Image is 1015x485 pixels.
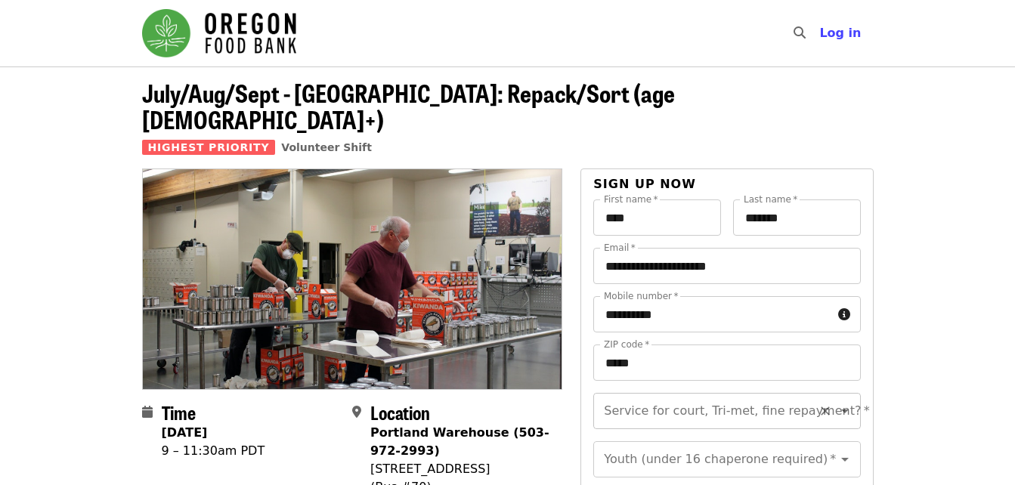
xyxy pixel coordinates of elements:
[604,195,658,204] label: First name
[281,141,372,153] a: Volunteer Shift
[815,400,836,422] button: Clear
[370,399,430,425] span: Location
[604,340,649,349] label: ZIP code
[370,460,550,478] div: [STREET_ADDRESS]
[593,344,860,381] input: ZIP code
[162,425,208,440] strong: [DATE]
[794,26,806,40] i: search icon
[807,18,873,48] button: Log in
[815,15,827,51] input: Search
[142,9,296,57] img: Oregon Food Bank - Home
[819,26,861,40] span: Log in
[604,292,678,301] label: Mobile number
[162,399,196,425] span: Time
[834,449,856,470] button: Open
[593,296,831,332] input: Mobile number
[162,442,265,460] div: 9 – 11:30am PDT
[143,169,562,388] img: July/Aug/Sept - Portland: Repack/Sort (age 16+) organized by Oregon Food Bank
[744,195,797,204] label: Last name
[142,405,153,419] i: calendar icon
[838,307,850,322] i: circle-info icon
[604,243,636,252] label: Email
[352,405,361,419] i: map-marker-alt icon
[593,177,696,191] span: Sign up now
[733,199,861,236] input: Last name
[142,140,276,155] span: Highest Priority
[370,425,549,458] strong: Portland Warehouse (503-972-2993)
[834,400,856,422] button: Open
[593,248,860,284] input: Email
[593,199,721,236] input: First name
[142,75,675,137] span: July/Aug/Sept - [GEOGRAPHIC_DATA]: Repack/Sort (age [DEMOGRAPHIC_DATA]+)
